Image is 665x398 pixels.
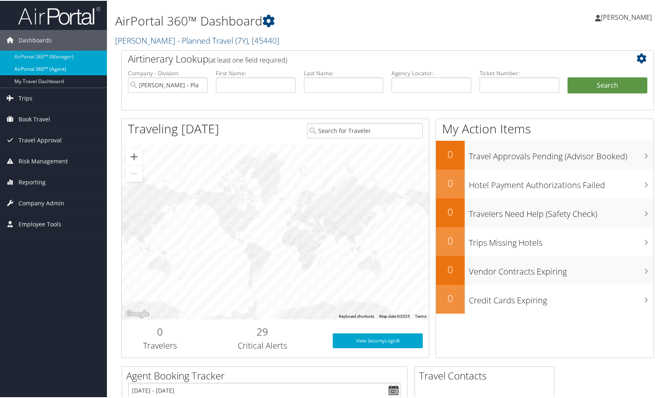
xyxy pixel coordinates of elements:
h3: Travelers [128,339,192,351]
span: Risk Management [19,150,68,171]
h3: Credit Cards Expiring [469,290,653,305]
h2: 29 [205,324,320,338]
a: 0Vendor Contracts Expiring [436,255,653,284]
h2: Travel Contacts [419,368,554,382]
a: [PERSON_NAME] [595,4,660,29]
h3: Travel Approvals Pending (Advisor Booked) [469,146,653,161]
span: ( 7Y ) [235,34,248,45]
a: 0Travel Approvals Pending (Advisor Booked) [436,140,653,169]
span: [PERSON_NAME] [601,12,652,21]
h3: Vendor Contracts Expiring [469,261,653,277]
h3: Trips Missing Hotels [469,232,653,248]
span: Dashboards [19,29,52,50]
h3: Hotel Payment Authorizations Failed [469,175,653,190]
h1: My Action Items [436,119,653,137]
h2: 0 [436,262,465,276]
span: Map data ©2025 [379,313,410,318]
span: Trips [19,87,32,108]
a: View SecurityLogic® [333,333,423,347]
span: Travel Approval [19,129,62,150]
h2: Airtinerary Lookup [128,51,603,65]
h1: Traveling [DATE] [128,119,219,137]
a: Open this area in Google Maps (opens a new window) [124,308,151,319]
input: Search for Traveler [307,122,423,137]
h2: 0 [436,147,465,161]
h2: 0 [436,175,465,189]
span: Company Admin [19,192,64,213]
span: Employee Tools [19,213,61,234]
label: Last Name: [304,68,384,77]
span: Book Travel [19,108,50,129]
span: Reporting [19,171,46,192]
label: Ticket Number: [480,68,559,77]
h3: Critical Alerts [205,339,320,351]
span: , [ 45440 ] [248,34,279,45]
a: 0Travelers Need Help (Safety Check) [436,198,653,226]
a: Terms (opens in new tab) [415,313,426,318]
h2: 0 [436,233,465,247]
label: First Name: [216,68,296,77]
a: 0Hotel Payment Authorizations Failed [436,169,653,198]
h2: 0 [436,204,465,218]
label: Agency Locator: [392,68,471,77]
a: 0Trips Missing Hotels [436,226,653,255]
h2: Agent Booking Tracker [126,368,407,382]
button: Zoom in [126,148,142,164]
label: Company - Division: [128,68,208,77]
h1: AirPortal 360™ Dashboard [115,12,478,29]
h2: 0 [128,324,192,338]
button: Zoom out [126,165,142,181]
h2: 0 [436,291,465,305]
button: Search [568,77,647,93]
img: Google [124,308,151,319]
button: Keyboard shortcuts [339,313,374,319]
a: [PERSON_NAME] - Planned Travel [115,34,279,45]
span: (at least one field required) [209,55,287,64]
h3: Travelers Need Help (Safety Check) [469,203,653,219]
img: airportal-logo.png [18,5,100,25]
a: 0Credit Cards Expiring [436,284,653,313]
